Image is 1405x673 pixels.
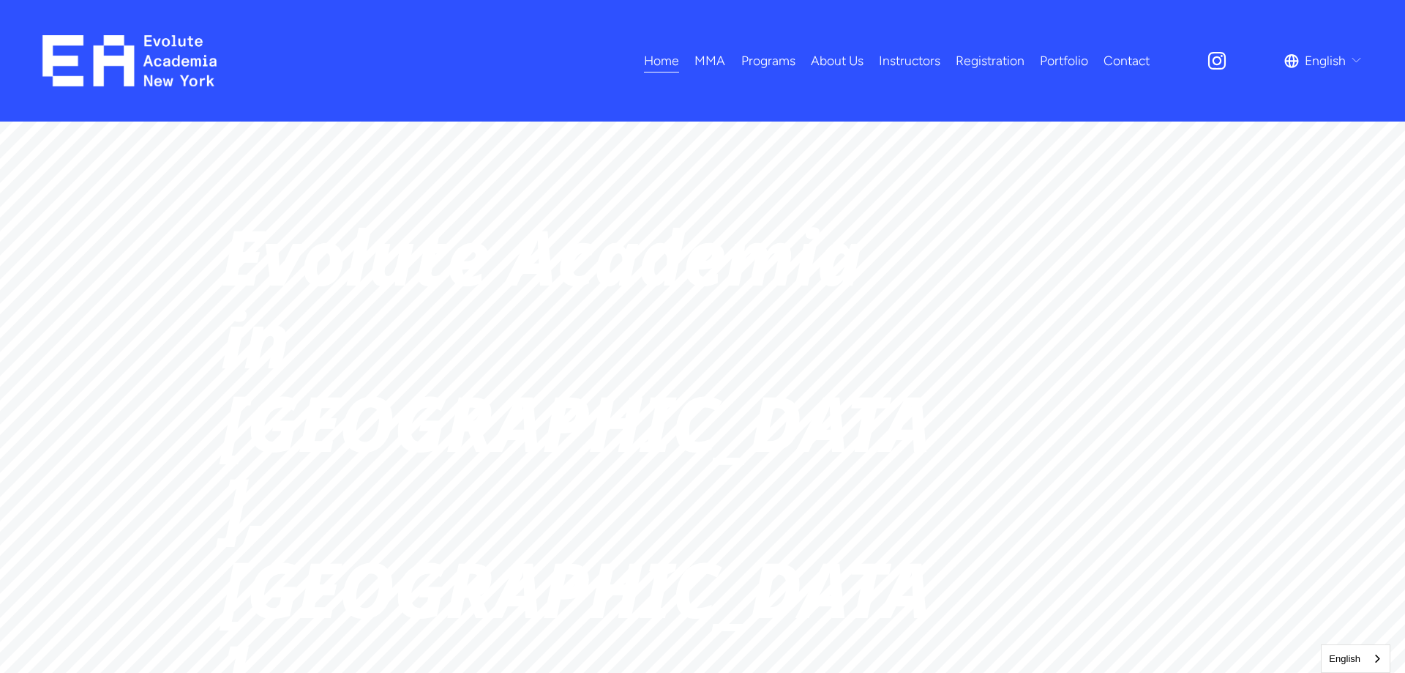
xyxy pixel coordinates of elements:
[1206,50,1228,72] a: Instagram
[741,49,795,72] span: Programs
[1104,48,1150,73] a: Contact
[956,48,1024,73] a: Registration
[694,48,725,73] a: folder dropdown
[879,48,940,73] a: Instructors
[1321,644,1390,673] aside: Language selected: English
[1322,645,1390,672] a: English
[42,35,217,86] img: EA
[1305,49,1346,72] span: English
[811,48,863,73] a: About Us
[1040,48,1088,73] a: Portfolio
[741,48,795,73] a: folder dropdown
[644,48,679,73] a: Home
[1284,48,1363,73] div: language picker
[694,49,725,72] span: MMA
